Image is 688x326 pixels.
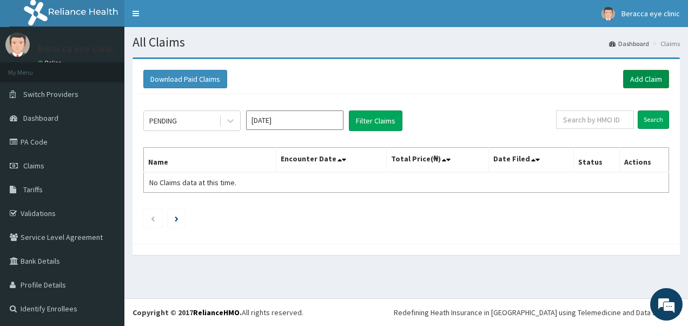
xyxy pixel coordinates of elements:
a: Add Claim [623,70,669,88]
th: Date Filed [489,148,574,173]
img: User Image [5,32,30,57]
span: Switch Providers [23,89,78,99]
span: We're online! [63,95,149,205]
th: Total Price(₦) [387,148,489,173]
a: Previous page [150,213,155,223]
input: Select Month and Year [246,110,343,130]
div: Minimize live chat window [177,5,203,31]
button: Filter Claims [349,110,402,131]
div: PENDING [149,115,177,126]
textarea: Type your message and hit 'Enter' [5,214,206,252]
span: Beracca eye clinic [621,9,680,18]
th: Status [574,148,619,173]
th: Actions [619,148,669,173]
input: Search by HMO ID [556,110,634,129]
li: Claims [650,39,680,48]
a: Online [38,59,64,67]
h1: All Claims [133,35,680,49]
p: Beracca eye clinic [38,44,114,54]
span: Dashboard [23,113,58,123]
span: No Claims data at this time. [149,178,236,187]
input: Search [638,110,669,129]
th: Encounter Date [276,148,386,173]
span: Claims [23,161,44,171]
div: Chat with us now [56,61,182,75]
img: d_794563401_company_1708531726252_794563401 [20,54,44,81]
footer: All rights reserved. [124,298,688,326]
div: Redefining Heath Insurance in [GEOGRAPHIC_DATA] using Telemedicine and Data Science! [394,307,680,318]
th: Name [144,148,276,173]
strong: Copyright © 2017 . [133,308,242,317]
a: RelianceHMO [193,308,240,317]
button: Download Paid Claims [143,70,227,88]
a: Next page [175,213,178,223]
a: Dashboard [609,39,649,48]
img: User Image [601,7,615,21]
span: Tariffs [23,185,43,194]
